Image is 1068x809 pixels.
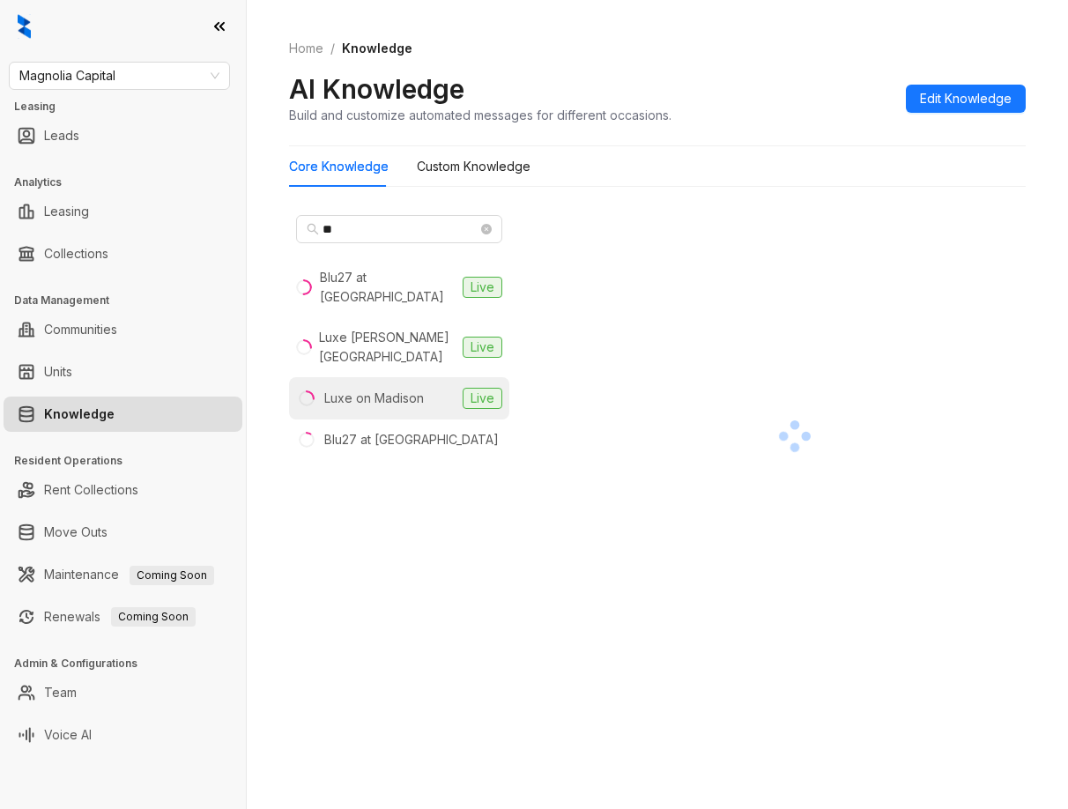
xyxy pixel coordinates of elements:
li: Collections [4,236,242,271]
a: Leads [44,118,79,153]
h2: AI Knowledge [289,72,464,106]
span: Edit Knowledge [920,89,1012,108]
h3: Admin & Configurations [14,656,246,672]
h3: Analytics [14,174,246,190]
li: Renewals [4,599,242,635]
a: Units [44,354,72,390]
div: Build and customize automated messages for different occasions. [289,106,671,124]
img: logo [18,14,31,39]
a: Team [44,675,77,710]
span: Coming Soon [130,566,214,585]
div: Blu27 at [GEOGRAPHIC_DATA] [324,430,499,449]
li: Knowledge [4,397,242,432]
div: Core Knowledge [289,157,389,176]
a: Leasing [44,194,89,229]
li: Maintenance [4,557,242,592]
span: Knowledge [342,41,412,56]
div: Blu27 at [GEOGRAPHIC_DATA] [320,268,456,307]
li: Units [4,354,242,390]
h3: Resident Operations [14,453,246,469]
li: Move Outs [4,515,242,550]
h3: Leasing [14,99,246,115]
li: Leads [4,118,242,153]
span: search [307,223,319,235]
button: Edit Knowledge [906,85,1026,113]
a: Communities [44,312,117,347]
li: Voice AI [4,717,242,753]
a: Voice AI [44,717,92,753]
span: Live [463,277,502,298]
span: Live [463,388,502,409]
span: Coming Soon [111,607,196,627]
li: Team [4,675,242,710]
li: Leasing [4,194,242,229]
div: Custom Knowledge [417,157,530,176]
h3: Data Management [14,293,246,308]
li: Communities [4,312,242,347]
li: Rent Collections [4,472,242,508]
div: Luxe on Madison [324,389,424,408]
span: close-circle [481,224,492,234]
a: Home [286,39,327,58]
a: Collections [44,236,108,271]
span: Live [463,337,502,358]
a: Rent Collections [44,472,138,508]
a: Knowledge [44,397,115,432]
li: / [330,39,335,58]
a: Move Outs [44,515,108,550]
div: Luxe [PERSON_NAME][GEOGRAPHIC_DATA] [319,328,456,367]
a: RenewalsComing Soon [44,599,196,635]
span: Magnolia Capital [19,63,219,89]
